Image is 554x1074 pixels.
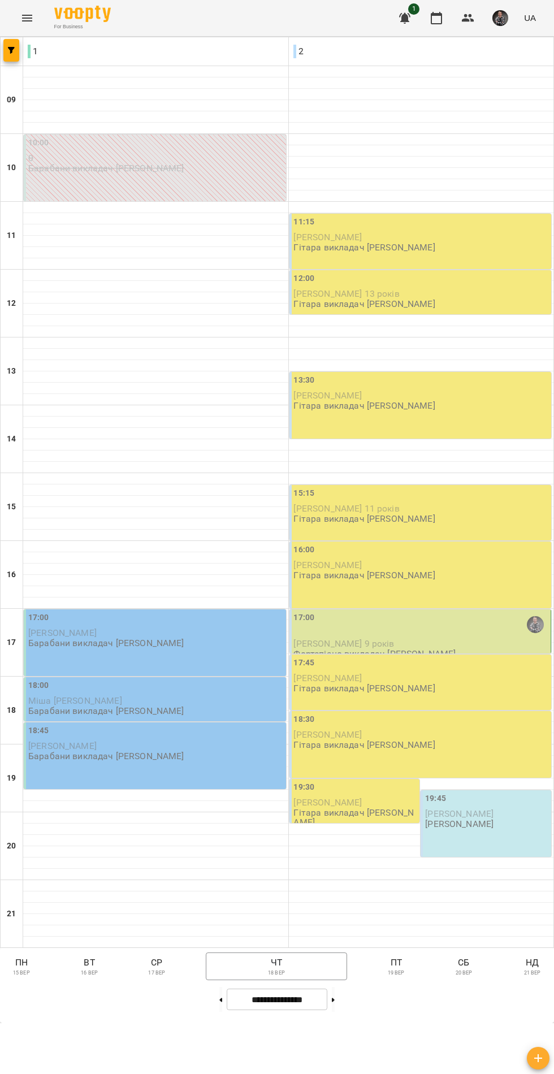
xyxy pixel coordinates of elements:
h6: 11 [7,229,16,242]
p: Гітара викладач [PERSON_NAME] [294,299,435,309]
label: 18:45 [28,725,49,737]
p: Гітара викладач [PERSON_NAME] [294,242,435,252]
h6: 13 [7,365,16,378]
p: пн [7,956,36,969]
label: 17:45 [294,657,315,669]
p: Гітара викладач [PERSON_NAME] [294,514,435,523]
span: [PERSON_NAME] [294,232,362,242]
button: сб20 вер [445,952,482,980]
label: 11:15 [294,216,315,228]
button: UA [520,7,540,28]
p: 17 вер [148,969,165,977]
label: 10:00 [28,137,49,149]
p: сб [449,956,478,969]
p: 20 вер [456,969,473,977]
p: 1 [28,45,38,58]
span: [PERSON_NAME] [28,627,97,638]
h6: 19 [7,772,16,785]
h6: 09 [7,94,16,106]
p: ср [142,956,171,969]
label: 18:00 [28,679,49,692]
p: Гітара викладач [PERSON_NAME] [294,683,435,693]
p: вт [76,956,103,969]
label: 17:00 [28,612,49,624]
span: [PERSON_NAME] [425,808,494,819]
h6: 10 [7,162,16,174]
button: пт19 вер [378,952,415,980]
button: чт18 вер [206,952,347,980]
h6: 21 [7,908,16,920]
img: Максим [527,616,544,633]
img: Voopty Logo [54,6,111,22]
p: 15 вер [13,969,30,977]
span: For Business [54,23,111,31]
span: [PERSON_NAME] [28,740,97,751]
p: 0 [28,153,284,163]
h6: 18 [7,704,16,717]
h6: 14 [7,433,16,445]
label: 19:30 [294,781,315,794]
p: 2 [293,45,304,58]
span: [PERSON_NAME] 13 років [294,288,400,299]
span: [PERSON_NAME] [294,729,362,740]
p: 19 вер [388,969,405,977]
h6: 17 [7,636,16,649]
h6: 12 [7,297,16,310]
p: Барабани викладач [PERSON_NAME] [28,706,184,716]
p: Фортепіано викладач [PERSON_NAME] [294,649,456,659]
span: Міша [PERSON_NAME] [28,695,122,706]
span: [PERSON_NAME] [294,560,362,570]
button: Menu [14,5,41,32]
p: пт [382,956,410,969]
p: нд [517,956,547,969]
label: 16:00 [294,544,315,556]
p: 16 вер [81,969,98,977]
label: 13:30 [294,374,315,387]
button: ср17 вер [138,952,175,980]
p: Барабани викладач [PERSON_NAME] [28,163,184,173]
p: Барабани викладач [PERSON_NAME] [28,751,184,761]
p: Гітара викладач [PERSON_NAME] [294,401,435,410]
span: 1 [408,3,419,15]
label: 18:30 [294,713,315,726]
p: Гітара викладач [PERSON_NAME] [294,570,435,580]
span: [PERSON_NAME] [294,390,362,401]
span: UA [524,12,536,24]
button: пн15 вер [2,952,41,980]
img: 9774cdb94cd07e2c046c34ee188bda8a.png [492,10,508,26]
label: 15:15 [294,487,315,500]
p: Гітара викладач [PERSON_NAME] [294,740,435,750]
h6: 20 [7,840,16,852]
span: [PERSON_NAME] 11 років [294,503,400,514]
span: [PERSON_NAME] [294,673,362,683]
p: Гітара викладач [PERSON_NAME] [294,808,418,828]
p: Барабани викладач [PERSON_NAME] [28,638,184,648]
p: 21 вер [524,969,541,977]
button: вт16 вер [71,952,108,980]
h6: 15 [7,501,16,513]
p: 18 вер [268,969,285,977]
h6: 16 [7,569,16,581]
p: [PERSON_NAME] [425,819,494,829]
p: чт [215,956,338,969]
label: 12:00 [294,272,315,285]
span: [PERSON_NAME] 9 років [294,638,395,649]
button: нд21 вер [513,952,552,980]
label: 19:45 [425,792,446,805]
label: 17:00 [294,612,315,624]
span: [PERSON_NAME] [294,797,362,808]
